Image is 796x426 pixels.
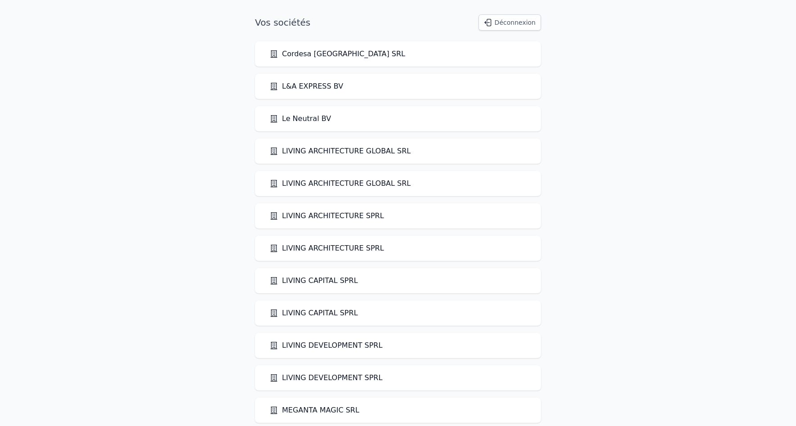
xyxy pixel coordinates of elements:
a: LIVING ARCHITECTURE SPRL [269,243,384,254]
a: LIVING CAPITAL SPRL [269,308,358,318]
a: LIVING ARCHITECTURE SPRL [269,211,384,221]
a: Cordesa [GEOGRAPHIC_DATA] SRL [269,49,405,59]
a: Le Neutral BV [269,113,331,124]
a: LIVING DEVELOPMENT SPRL [269,372,382,383]
a: LIVING CAPITAL SPRL [269,275,358,286]
a: LIVING ARCHITECTURE GLOBAL SRL [269,146,411,157]
button: Déconnexion [478,14,541,31]
a: L&A EXPRESS BV [269,81,343,92]
a: LIVING ARCHITECTURE GLOBAL SRL [269,178,411,189]
a: LIVING DEVELOPMENT SPRL [269,340,382,351]
a: MEGANTA MAGIC SRL [269,405,359,416]
h1: Vos sociétés [255,16,310,29]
